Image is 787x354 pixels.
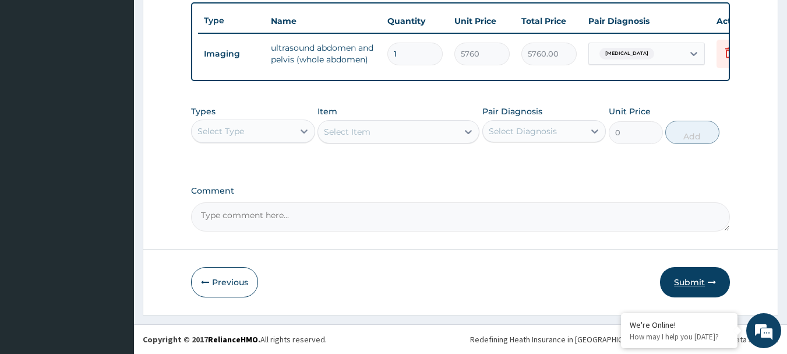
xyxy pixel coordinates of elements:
[516,9,583,33] th: Total Price
[6,233,222,274] textarea: Type your message and hit 'Enter'
[630,332,729,342] p: How may I help you today?
[191,186,730,196] label: Comment
[68,104,161,222] span: We're online!
[191,107,216,117] label: Types
[665,121,719,144] button: Add
[489,125,557,137] div: Select Diagnosis
[143,334,260,345] strong: Copyright © 2017 .
[599,48,654,59] span: [MEDICAL_DATA]
[22,58,47,87] img: d_794563401_company_1708531726252_794563401
[449,9,516,33] th: Unit Price
[265,9,382,33] th: Name
[660,267,730,297] button: Submit
[265,36,382,71] td: ultrasound abdomen and pelvis (whole abdomen)
[198,10,265,31] th: Type
[609,106,651,117] label: Unit Price
[61,65,196,80] div: Chat with us now
[470,334,778,345] div: Redefining Heath Insurance in [GEOGRAPHIC_DATA] using Telemedicine and Data Science!
[198,43,265,65] td: Imaging
[191,6,219,34] div: Minimize live chat window
[630,320,729,330] div: We're Online!
[382,9,449,33] th: Quantity
[191,267,258,297] button: Previous
[134,324,787,354] footer: All rights reserved.
[583,9,711,33] th: Pair Diagnosis
[197,125,244,137] div: Select Type
[208,334,258,345] a: RelianceHMO
[317,106,337,117] label: Item
[711,9,769,33] th: Actions
[482,106,542,117] label: Pair Diagnosis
